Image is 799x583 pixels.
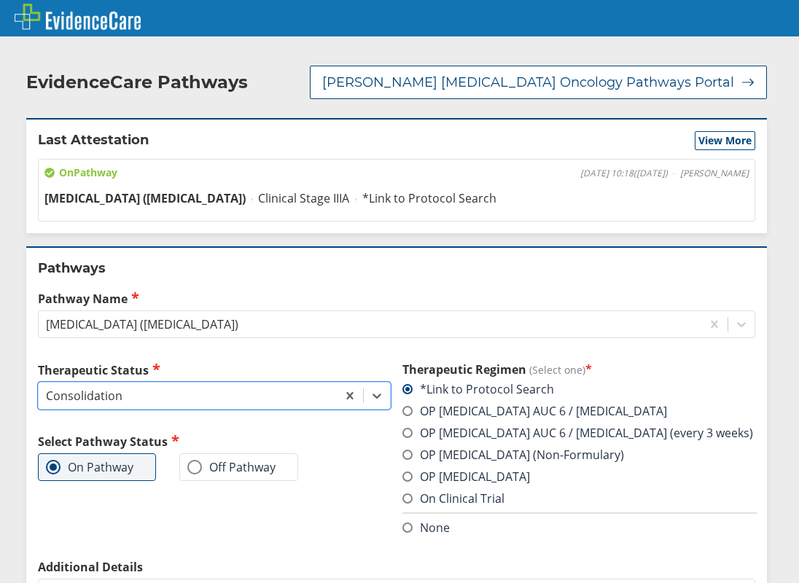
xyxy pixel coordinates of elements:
img: EvidenceCare [15,4,141,30]
label: OP [MEDICAL_DATA] [402,469,530,485]
div: Consolidation [46,388,122,404]
span: [DATE] 10:18 ( [DATE] ) [580,168,668,179]
label: On Pathway [46,460,133,474]
h2: Select Pathway Status [38,433,391,450]
label: OP [MEDICAL_DATA] AUC 6 / [MEDICAL_DATA] [402,403,667,419]
label: On Clinical Trial [402,490,504,506]
label: None [402,520,450,536]
h2: EvidenceCare Pathways [26,71,248,93]
label: Off Pathway [187,460,276,474]
span: *Link to Protocol Search [362,190,496,206]
span: [MEDICAL_DATA] ([MEDICAL_DATA]) [44,190,246,206]
label: Pathway Name [38,290,755,307]
span: Clinical Stage IIIA [258,190,349,206]
span: On Pathway [44,165,117,180]
div: [MEDICAL_DATA] ([MEDICAL_DATA]) [46,316,238,332]
span: [PERSON_NAME] [MEDICAL_DATA] Oncology Pathways Portal [322,74,734,91]
h3: Therapeutic Regimen [402,361,755,377]
label: *Link to Protocol Search [402,381,554,397]
span: [PERSON_NAME] [680,168,749,179]
label: OP [MEDICAL_DATA] (Non-Formulary) [402,447,624,463]
h2: Pathways [38,259,755,277]
button: View More [695,131,755,150]
label: Therapeutic Status [38,361,391,378]
button: [PERSON_NAME] [MEDICAL_DATA] Oncology Pathways Portal [310,66,767,99]
h2: Last Attestation [38,131,149,150]
span: View More [698,133,752,148]
span: (Select one) [529,363,585,377]
label: OP [MEDICAL_DATA] AUC 6 / [MEDICAL_DATA] (every 3 weeks) [402,425,753,441]
label: Additional Details [38,559,755,575]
